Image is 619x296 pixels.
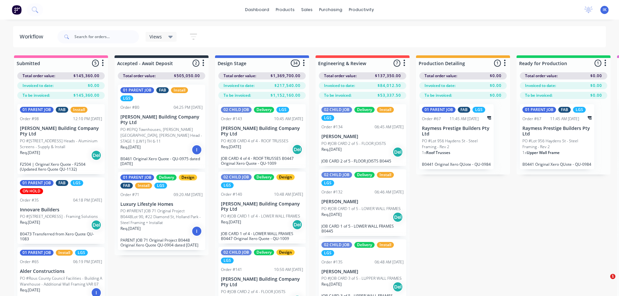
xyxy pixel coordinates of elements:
[324,73,357,79] span: Total order value:
[221,289,286,295] p: PO #JOB CARD 2 of 4 - FLOOR JOISTS
[221,182,234,188] div: LGS
[120,144,141,150] p: Req. [DATE]
[120,105,139,110] div: Order #80
[472,107,485,113] div: LGS
[56,250,73,256] div: Install
[221,249,252,255] div: 02 CHILD JOB
[224,73,256,79] span: Total order value:
[218,172,306,244] div: 02 CHILD JOBDeliveryDesignLGSOrder #14010:48 AM [DATE][PERSON_NAME] Building Company Pty LtdPO #J...
[56,180,68,186] div: FAB
[221,138,288,144] p: PO #JOB CARD 4 of 4 - ROOF TRUSSES
[321,107,352,113] div: 02 CHILD JOB
[254,249,274,255] div: Delivery
[422,116,441,122] div: Order #67
[271,73,301,79] span: $1,369,700.00
[321,224,404,233] p: JOB CARD 1 of 5 - LOWER WALL FRAMES B0445
[321,199,404,204] p: [PERSON_NAME]
[218,104,306,168] div: 02 CHILD JOBDeliveryLGSOrder #14310:45 AM [DATE][PERSON_NAME] Building Company Pty LtdPO #JOB CAR...
[354,172,375,178] div: Delivery
[276,174,295,180] div: Design
[346,5,377,15] div: productivity
[221,107,252,113] div: 02 CHILD JOB
[316,5,346,15] div: purchasing
[490,83,502,89] span: $0.00
[271,92,301,98] span: $1,152,160.00
[20,116,39,122] div: Order #98
[221,126,303,137] p: [PERSON_NAME] Building Company Pty Ltd
[274,83,301,89] span: $217,540.00
[156,87,169,93] div: FAB
[70,180,83,186] div: LGS
[378,83,401,89] span: $84,012.50
[321,124,343,130] div: Order #134
[174,192,203,198] div: 09:20 AM [DATE]
[377,242,394,248] div: Install
[20,214,98,219] p: PO #[STREET_ADDRESS] - Framing Solutions
[321,206,401,212] p: PO #JOB CARD 1 of 5 - LOWER WALL FRAMES
[73,259,102,265] div: 06:19 PM [DATE]
[377,172,394,178] div: Install
[603,7,607,13] span: IK
[91,220,101,230] div: Del
[375,124,404,130] div: 06:45 AM [DATE]
[174,105,203,110] div: 04:25 PM [DATE]
[321,141,386,147] p: PO #JOB CARD 2 of 5 - FLOOR JOISTS
[276,107,289,113] div: LGS
[12,5,22,15] img: Factory
[120,127,203,144] p: PO #EPIQ Townhouses, [PERSON_NAME][GEOGRAPHIC_DATA], [PERSON_NAME] Head - STAGE 1 (LW1) TH 6-11
[73,116,102,122] div: 12:10 PM [DATE]
[274,267,303,273] div: 10:50 AM [DATE]
[221,258,234,263] div: LGS
[221,156,303,166] p: JOB CARD 4 of 4 - ROOF TRUSSES B0447 Original Xero Quote - QU-1009
[525,73,558,79] span: Total order value:
[254,107,274,113] div: Delivery
[525,83,556,89] span: Invoiced to date:
[522,150,527,155] span: 1 x
[525,92,552,98] span: To be invoiced:
[88,83,100,89] span: $0.00
[23,83,54,89] span: Invoiced to date:
[179,175,197,180] div: Design
[425,73,457,79] span: Total order value:
[558,107,571,113] div: FAB
[292,219,302,230] div: Del
[426,150,450,155] span: Roof Trusses
[422,150,426,155] span: 1 x
[324,92,351,98] span: To be invoiced:
[224,83,255,89] span: Invoiced to date:
[321,281,342,287] p: Req. [DATE]
[242,5,272,15] a: dashboard
[221,267,242,273] div: Order #141
[321,115,334,121] div: LGS
[375,189,404,195] div: 06:46 AM [DATE]
[20,219,40,225] p: Req. [DATE]
[610,274,615,279] span: 1
[490,73,502,79] span: $0.00
[321,180,334,186] div: LGS
[425,83,456,89] span: Invoiced to date:
[118,172,205,250] div: 01 PARENT JOBDeliveryDesignFABInstallLGSOrder #7109:20 AM [DATE]Luxury Lifestyle HomesPO #PARENT ...
[324,83,355,89] span: Invoiced to date:
[319,104,406,166] div: 02 CHILD JOBDeliveryInstallLGSOrder #13406:45 AM [DATE][PERSON_NAME]PO #JOB CARD 2 of 5 - FLOOR J...
[91,150,101,161] div: Del
[590,92,602,98] span: $0.00
[377,107,394,113] div: Install
[221,231,303,241] p: JOB CARD 1 of 4 - LOWER WALL FRAMES B0447 Original Xero Quote - QU-1009
[149,33,162,40] span: Views
[393,212,403,222] div: Del
[422,162,491,167] p: B0441 Original Xero QUote - QU-0984
[20,197,39,203] div: Order #35
[120,156,203,166] p: B0461 Original Xero Quote - QU-0975 dated [DATE]
[20,126,102,137] p: [PERSON_NAME] Building Company Pty Ltd
[422,126,491,137] p: Raymess Prestige Builders Pty Ltd
[458,107,470,113] div: FAB
[221,191,242,197] div: Order #140
[276,249,295,255] div: Design
[522,107,556,113] div: 01 PARENT JOB
[522,138,592,150] p: PO #Lot 956 Haydens St - Steel Framing - Rev 2
[120,208,203,226] p: PO #PARENT JOB 71 Original Project B0448Lot 90, #22 Diamond St, Holland Park - Steel Framing + In...
[174,73,200,79] span: $505,050.00
[20,250,54,256] div: 01 PARENT JOB
[321,159,404,163] p: JOB CARD 2 of 5 - FLOOR JOISTS B0445
[118,85,205,169] div: 01 PARENT JOBFABInstallLGSOrder #8004:25 PM [DATE][PERSON_NAME] Building Company Pty LtdPO #EPIQ ...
